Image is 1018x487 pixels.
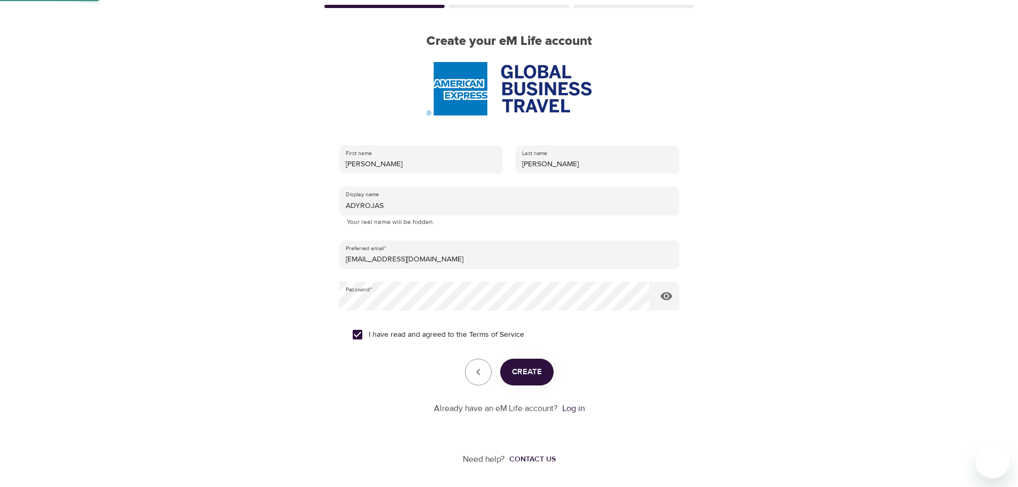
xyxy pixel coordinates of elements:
button: Create [500,359,554,385]
p: Already have an eM Life account? [434,403,558,415]
iframe: Button to launch messaging window [975,444,1009,478]
a: Terms of Service [469,329,524,341]
img: AmEx%20GBT%20logo.png [426,62,591,115]
span: I have read and agreed to the [369,329,524,341]
a: Contact us [505,454,556,465]
h2: Create your eM Life account [322,34,696,49]
p: Your real name will be hidden. [347,217,672,228]
div: Contact us [509,454,556,465]
a: Log in [562,403,585,414]
span: Create [512,365,542,379]
p: Need help? [463,453,505,466]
